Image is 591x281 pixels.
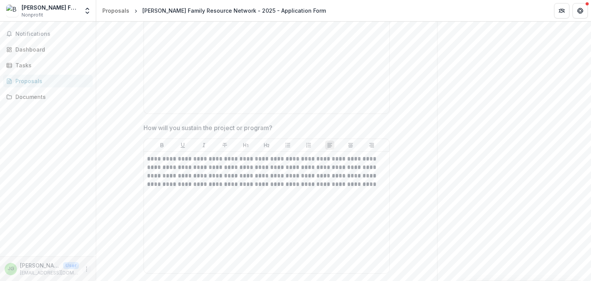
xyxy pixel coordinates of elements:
[15,31,90,37] span: Notifications
[199,140,209,150] button: Italicize
[241,140,250,150] button: Heading 1
[220,140,229,150] button: Strike
[8,266,14,271] div: Janna Gordon
[262,140,271,150] button: Heading 2
[22,12,43,18] span: Nonprofit
[6,5,18,17] img: Brooke Hancock Family Resource Network
[15,93,87,101] div: Documents
[554,3,569,18] button: Partners
[283,140,292,150] button: Bullet List
[346,140,355,150] button: Align Center
[3,43,93,56] a: Dashboard
[99,5,329,16] nav: breadcrumb
[3,28,93,40] button: Notifications
[15,61,87,69] div: Tasks
[20,261,60,269] p: [PERSON_NAME]
[99,5,132,16] a: Proposals
[3,90,93,103] a: Documents
[102,7,129,15] div: Proposals
[15,77,87,85] div: Proposals
[63,262,79,269] p: User
[3,75,93,87] a: Proposals
[15,45,87,54] div: Dashboard
[82,264,91,274] button: More
[20,269,79,276] p: [EMAIL_ADDRESS][DOMAIN_NAME]
[367,140,376,150] button: Align Right
[3,59,93,72] a: Tasks
[82,3,93,18] button: Open entity switcher
[157,140,167,150] button: Bold
[144,123,272,132] p: How will you sustain the project or program?
[142,7,326,15] div: [PERSON_NAME] Family Resource Network - 2025 - Application Form
[304,140,313,150] button: Ordered List
[325,140,334,150] button: Align Left
[573,3,588,18] button: Get Help
[178,140,187,150] button: Underline
[22,3,79,12] div: [PERSON_NAME] Family Resource Network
